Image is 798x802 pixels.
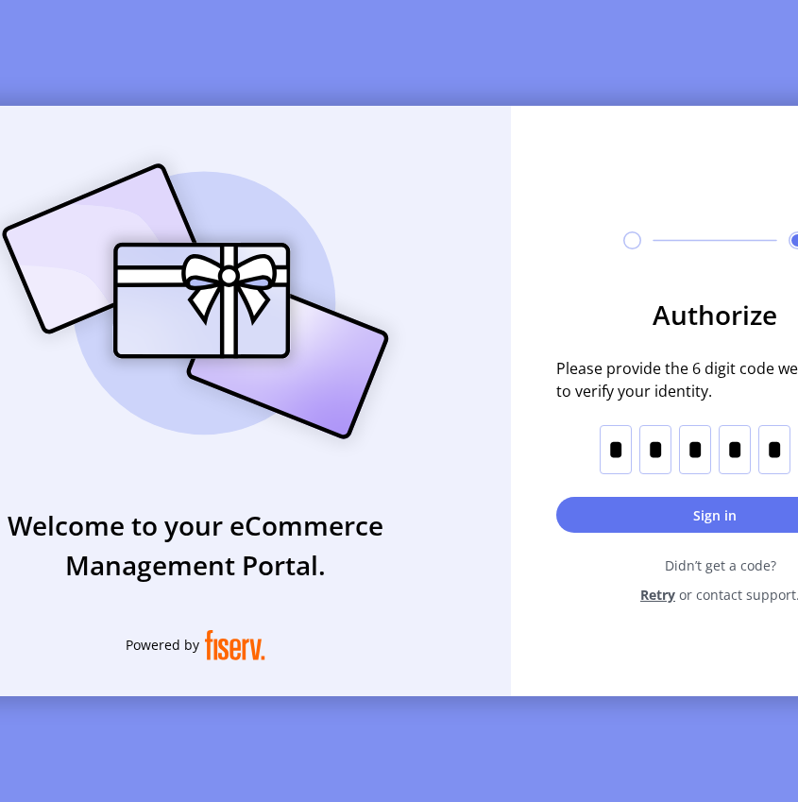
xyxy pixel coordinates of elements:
[126,635,199,655] span: Powered by
[640,585,675,605] span: Retry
